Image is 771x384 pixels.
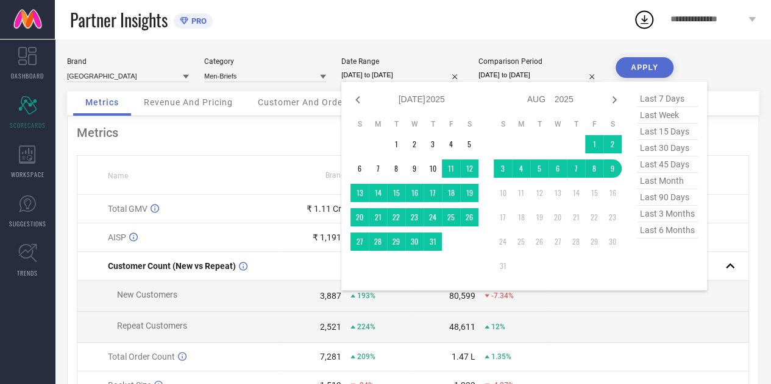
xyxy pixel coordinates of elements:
[387,208,405,226] td: Tue Jul 22 2025
[320,291,341,301] div: 3,887
[357,352,375,361] span: 209%
[549,184,567,202] td: Wed Aug 13 2025
[442,184,460,202] td: Fri Jul 18 2025
[585,135,603,153] td: Fri Aug 01 2025
[442,208,460,226] td: Fri Jul 25 2025
[369,184,387,202] td: Mon Jul 14 2025
[204,57,326,66] div: Category
[325,171,366,180] span: Brand Value
[607,93,622,107] div: Next month
[460,119,478,129] th: Saturday
[567,208,585,226] td: Thu Aug 21 2025
[549,159,567,178] td: Wed Aug 06 2025
[512,184,530,202] td: Mon Aug 11 2025
[350,119,369,129] th: Sunday
[637,222,698,239] span: last 6 months
[567,159,585,178] td: Thu Aug 07 2025
[449,322,475,332] div: 48,611
[637,206,698,222] span: last 3 months
[603,135,622,153] td: Sat Aug 02 2025
[603,208,622,226] td: Sat Aug 23 2025
[424,135,442,153] td: Thu Jul 03 2025
[258,97,351,107] span: Customer And Orders
[491,323,505,331] span: 12%
[567,119,585,129] th: Thursday
[567,184,585,202] td: Thu Aug 14 2025
[70,7,168,32] span: Partner Insights
[637,91,698,107] span: last 7 days
[11,170,44,179] span: WORKSPACE
[11,71,44,80] span: DASHBOARD
[530,208,549,226] td: Tue Aug 19 2025
[460,135,478,153] td: Sat Jul 05 2025
[424,184,442,202] td: Thu Jul 17 2025
[424,159,442,178] td: Thu Jul 10 2025
[603,184,622,202] td: Sat Aug 16 2025
[350,93,365,107] div: Previous month
[491,291,514,300] span: -7.34%
[460,159,478,178] td: Sat Jul 12 2025
[117,290,177,299] span: New Customers
[494,184,512,202] td: Sun Aug 10 2025
[77,125,749,140] div: Metrics
[350,184,369,202] td: Sun Jul 13 2025
[512,232,530,251] td: Mon Aug 25 2025
[424,119,442,129] th: Thursday
[637,124,698,140] span: last 15 days
[603,119,622,129] th: Saturday
[494,208,512,226] td: Sun Aug 17 2025
[405,159,424,178] td: Wed Jul 09 2025
[387,184,405,202] td: Tue Jul 15 2025
[616,57,673,78] button: APPLY
[585,159,603,178] td: Fri Aug 08 2025
[449,291,475,301] div: 80,599
[460,184,478,202] td: Sat Jul 19 2025
[603,232,622,251] td: Sat Aug 30 2025
[350,232,369,251] td: Sun Jul 27 2025
[494,232,512,251] td: Sun Aug 24 2025
[341,57,463,66] div: Date Range
[320,322,341,332] div: 2,521
[369,208,387,226] td: Mon Jul 21 2025
[387,135,405,153] td: Tue Jul 01 2025
[108,232,126,242] span: AISP
[424,232,442,251] td: Thu Jul 31 2025
[494,119,512,129] th: Sunday
[637,189,698,206] span: last 90 days
[585,232,603,251] td: Fri Aug 29 2025
[494,159,512,178] td: Sun Aug 03 2025
[369,119,387,129] th: Monday
[530,184,549,202] td: Tue Aug 12 2025
[549,232,567,251] td: Wed Aug 27 2025
[530,119,549,129] th: Tuesday
[585,119,603,129] th: Friday
[478,69,600,82] input: Select comparison period
[341,69,463,82] input: Select date range
[567,232,585,251] td: Thu Aug 28 2025
[313,232,341,242] div: ₹ 1,191
[188,16,207,26] span: PRO
[549,208,567,226] td: Wed Aug 20 2025
[350,159,369,178] td: Sun Jul 06 2025
[637,140,698,156] span: last 30 days
[144,97,233,107] span: Revenue And Pricing
[603,159,622,178] td: Sat Aug 09 2025
[452,352,475,361] div: 1.47 L
[320,352,341,361] div: 7,281
[405,232,424,251] td: Wed Jul 30 2025
[387,232,405,251] td: Tue Jul 29 2025
[424,208,442,226] td: Thu Jul 24 2025
[512,208,530,226] td: Mon Aug 18 2025
[357,323,375,331] span: 224%
[117,321,187,330] span: Repeat Customers
[9,219,46,228] span: SUGGESTIONS
[530,159,549,178] td: Tue Aug 05 2025
[585,208,603,226] td: Fri Aug 22 2025
[442,159,460,178] td: Fri Jul 11 2025
[442,119,460,129] th: Friday
[307,204,341,214] div: ₹ 1.11 Cr
[405,208,424,226] td: Wed Jul 23 2025
[405,184,424,202] td: Wed Jul 16 2025
[637,156,698,173] span: last 45 days
[108,204,147,214] span: Total GMV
